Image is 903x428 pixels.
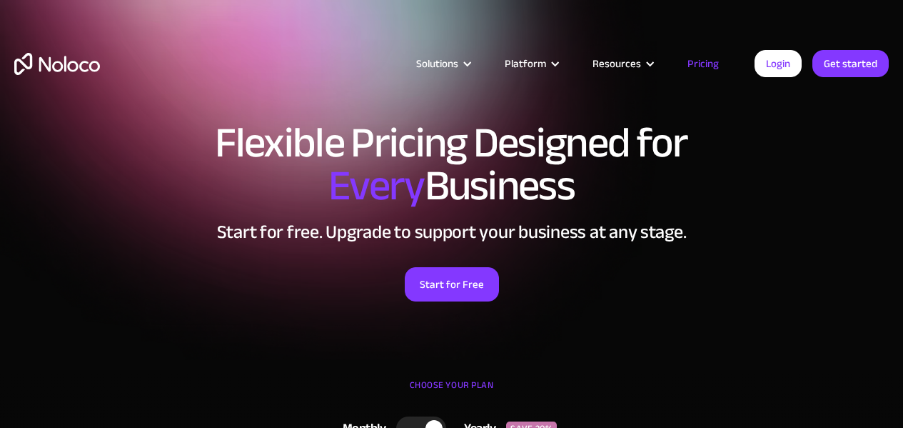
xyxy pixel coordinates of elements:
[14,222,889,243] h2: Start for free. Upgrade to support your business at any stage.
[487,54,575,73] div: Platform
[328,146,425,226] span: Every
[505,54,546,73] div: Platform
[755,50,802,77] a: Login
[14,53,100,75] a: home
[14,374,889,410] div: CHOOSE YOUR PLAN
[398,54,487,73] div: Solutions
[405,267,499,302] a: Start for Free
[14,121,889,207] h1: Flexible Pricing Designed for Business
[575,54,670,73] div: Resources
[416,54,458,73] div: Solutions
[812,50,889,77] a: Get started
[670,54,737,73] a: Pricing
[592,54,641,73] div: Resources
